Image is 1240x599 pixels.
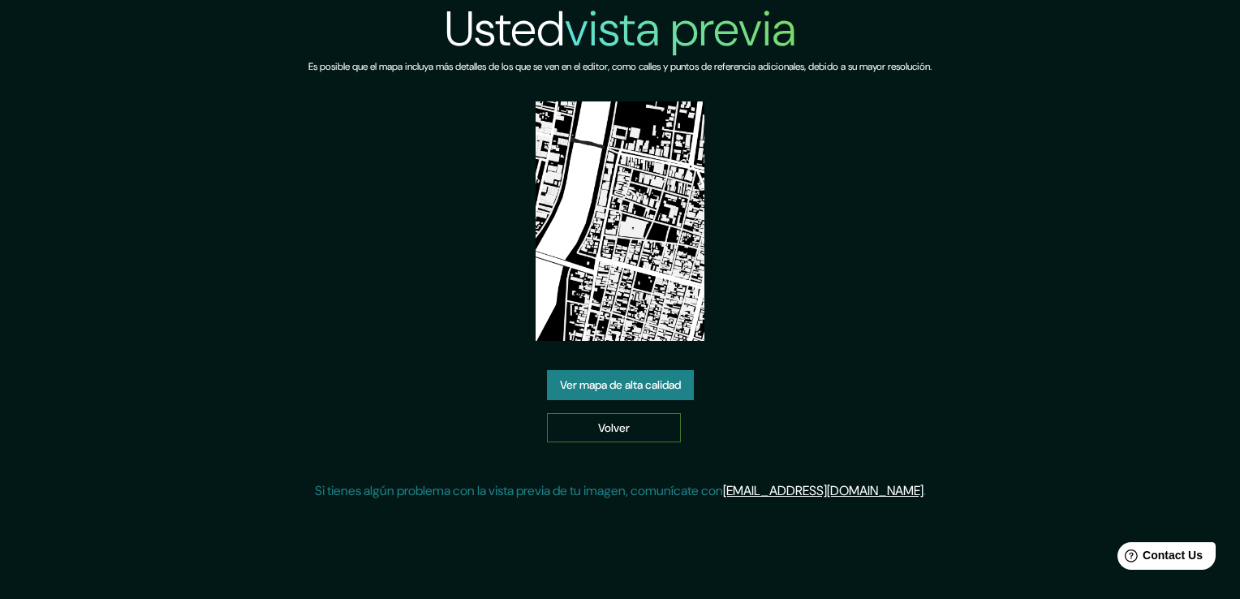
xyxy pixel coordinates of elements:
[308,58,932,75] h6: Es posible que el mapa incluya más detalles de los que se ven en el editor, como calles y puntos ...
[547,370,694,400] a: Ver mapa de alta calidad
[1096,536,1222,581] iframe: Help widget launcher
[547,413,681,443] a: Volver
[723,482,924,499] a: [EMAIL_ADDRESS][DOMAIN_NAME]
[536,101,705,341] img: created-map-preview
[315,481,926,501] p: Si tienes algún problema con la vista previa de tu imagen, comunícate con .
